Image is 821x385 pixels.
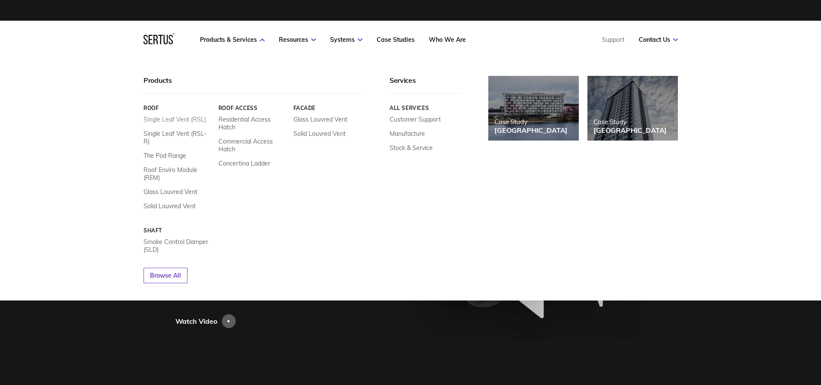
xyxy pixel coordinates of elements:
a: Roof [144,105,212,111]
a: Glass Louvred Vent [144,188,197,196]
a: Roof Enviro Module (REM) [144,166,212,182]
a: Who We Are [429,36,466,44]
a: Stock & Service [390,144,433,152]
a: Support [602,36,624,44]
a: Contact Us [639,36,678,44]
a: Solid Louvred Vent [293,130,345,138]
a: Roof Access [218,105,287,111]
a: Case Studies [377,36,415,44]
a: Commercial Access Hatch [218,138,287,153]
a: All services [390,105,462,111]
a: Systems [330,36,362,44]
div: Products [144,76,362,94]
a: Residential Access Hatch [218,116,287,131]
a: Facade [293,105,362,111]
div: Services [390,76,462,94]
a: Single Leaf Vent (RSL-R) [144,130,212,145]
a: Concertina Ladder [218,160,270,167]
a: Shaft [144,227,212,234]
a: Products & Services [200,36,265,44]
div: Case Study [593,118,667,126]
iframe: Chat Widget [666,285,821,385]
a: Browse All [144,268,187,283]
a: Case Study[GEOGRAPHIC_DATA] [587,76,678,141]
div: [GEOGRAPHIC_DATA] [494,126,568,135]
div: Case Study [494,118,568,126]
div: [GEOGRAPHIC_DATA] [593,126,667,135]
a: Glass Louvred Vent [293,116,347,123]
a: Customer Support [390,116,441,123]
a: Manufacture [390,130,425,138]
a: Smoke Control Damper (SLD) [144,238,212,254]
a: Resources [279,36,316,44]
a: The Pod Range [144,152,186,160]
a: Solid Louvred Vent [144,202,196,210]
div: Watch Video [175,314,217,328]
a: Case Study[GEOGRAPHIC_DATA] [488,76,579,141]
a: Single Leaf Vent (RSL) [144,116,206,123]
